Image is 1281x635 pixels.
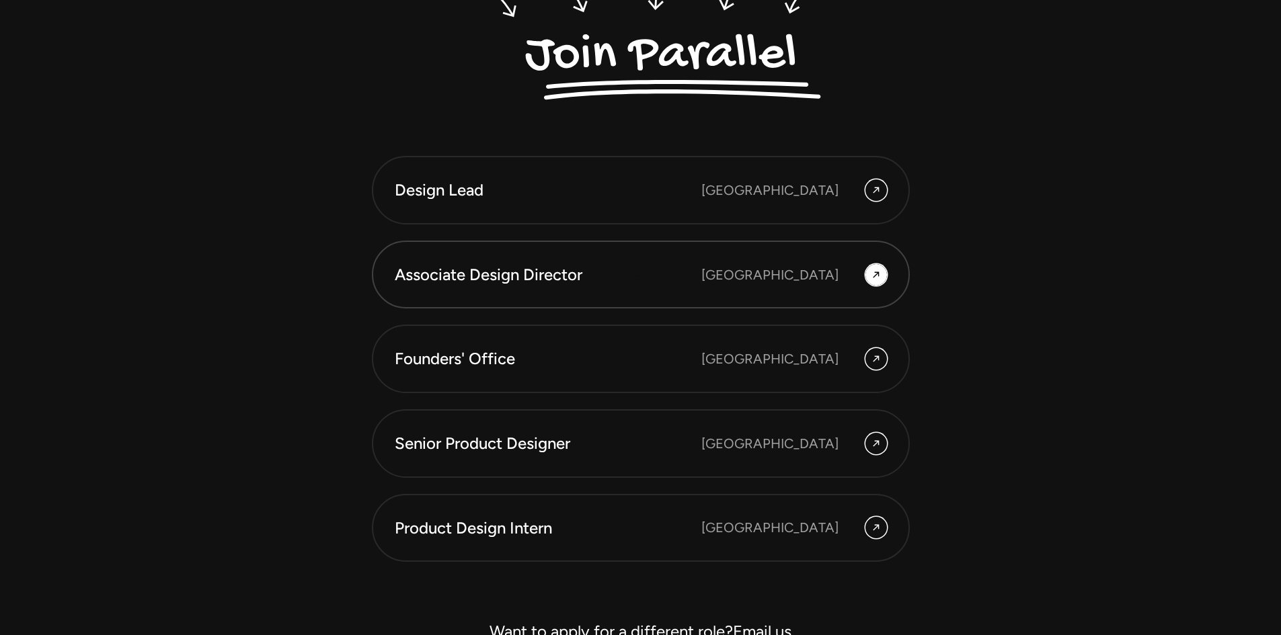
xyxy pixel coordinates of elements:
[372,241,910,309] a: Associate Design Director [GEOGRAPHIC_DATA]
[701,517,839,538] div: [GEOGRAPHIC_DATA]
[395,263,701,286] div: Associate Design Director
[372,409,910,478] a: Senior Product Designer [GEOGRAPHIC_DATA]
[395,517,701,540] div: Product Design Intern
[701,180,839,200] div: [GEOGRAPHIC_DATA]
[395,347,701,370] div: Founders' Office
[395,432,701,455] div: Senior Product Designer
[372,325,910,393] a: Founders' Office [GEOGRAPHIC_DATA]
[701,265,839,285] div: [GEOGRAPHIC_DATA]
[395,179,701,202] div: Design Lead
[372,494,910,562] a: Product Design Intern [GEOGRAPHIC_DATA]
[701,433,839,454] div: [GEOGRAPHIC_DATA]
[701,349,839,369] div: [GEOGRAPHIC_DATA]
[372,156,910,224] a: Design Lead [GEOGRAPHIC_DATA]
